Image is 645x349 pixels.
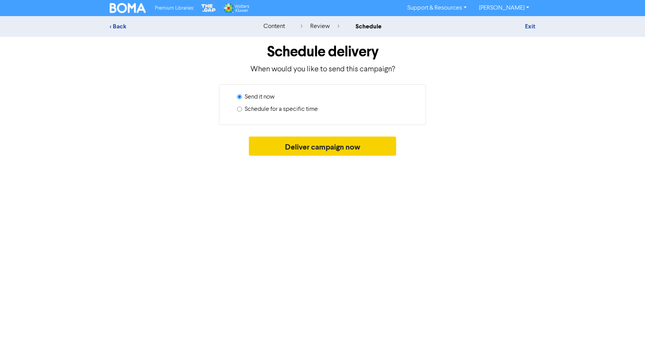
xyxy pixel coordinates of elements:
[245,105,318,114] label: Schedule for a specific time
[110,3,146,13] img: BOMA Logo
[355,22,382,31] div: schedule
[401,2,473,14] a: Support & Resources
[249,137,397,156] button: Deliver campaign now
[110,22,244,31] div: < Back
[525,23,535,30] a: Exit
[245,92,275,102] label: Send it now
[223,3,249,13] img: Wolters Kluwer
[607,312,645,349] iframe: Chat Widget
[263,22,285,31] div: content
[155,6,194,11] span: Premium Libraries:
[473,2,535,14] a: [PERSON_NAME]
[110,64,535,75] p: When would you like to send this campaign?
[200,3,217,13] img: The Gap
[110,43,535,61] h1: Schedule delivery
[301,22,339,31] div: review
